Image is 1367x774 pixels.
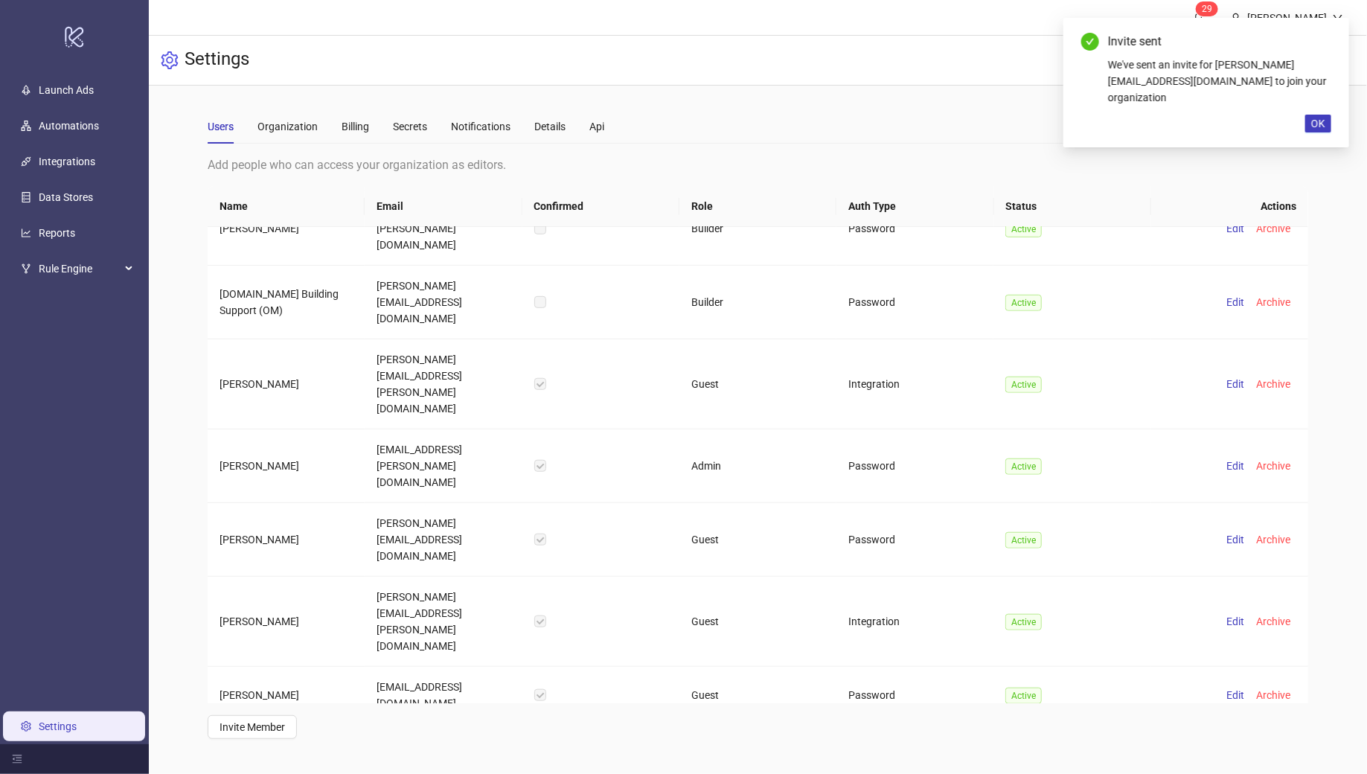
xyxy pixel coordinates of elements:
div: We've sent an invite for [PERSON_NAME][EMAIL_ADDRESS][DOMAIN_NAME] to join your organization [1108,57,1331,106]
div: Invite sent [1108,33,1331,51]
a: Close [1315,33,1331,49]
span: check-circle [1081,33,1099,51]
span: OK [1311,118,1325,129]
button: OK [1305,115,1331,132]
